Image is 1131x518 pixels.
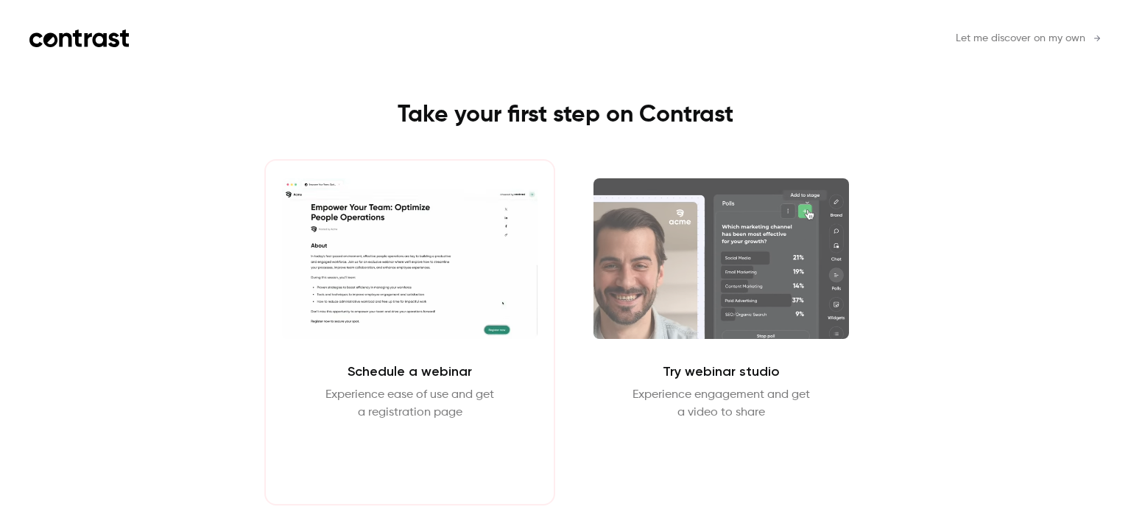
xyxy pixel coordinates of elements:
p: Experience engagement and get a video to share [633,386,810,421]
h2: Try webinar studio [663,363,780,380]
h1: Take your first step on Contrast [235,100,896,130]
h2: Schedule a webinar [348,363,472,380]
p: Experience ease of use and get a registration page [325,386,494,421]
button: Schedule webinar [347,439,473,475]
span: Let me discover on my own [956,31,1085,46]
